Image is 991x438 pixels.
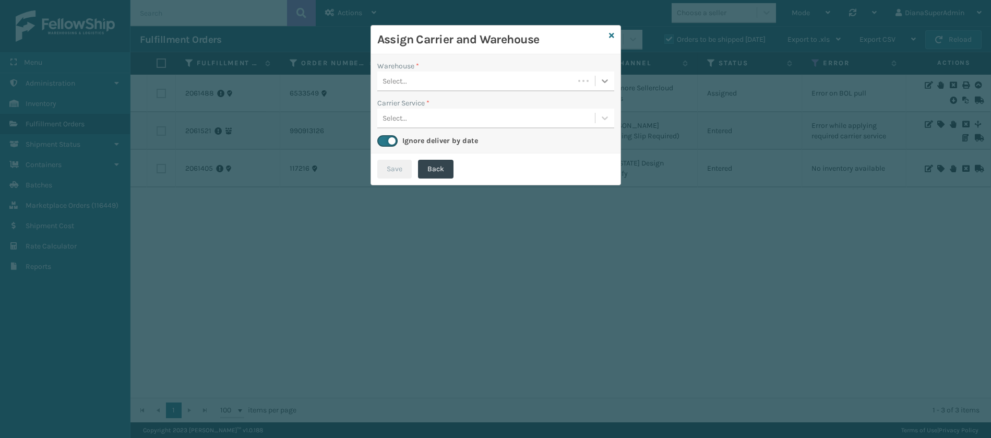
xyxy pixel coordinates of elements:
[377,160,412,179] button: Save
[377,32,605,48] h3: Assign Carrier and Warehouse
[377,61,419,72] label: Warehouse
[383,76,407,87] div: Select...
[377,98,429,109] label: Carrier Service
[402,136,478,145] label: Ignore deliver by date
[418,160,453,179] button: Back
[383,113,407,124] div: Select...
